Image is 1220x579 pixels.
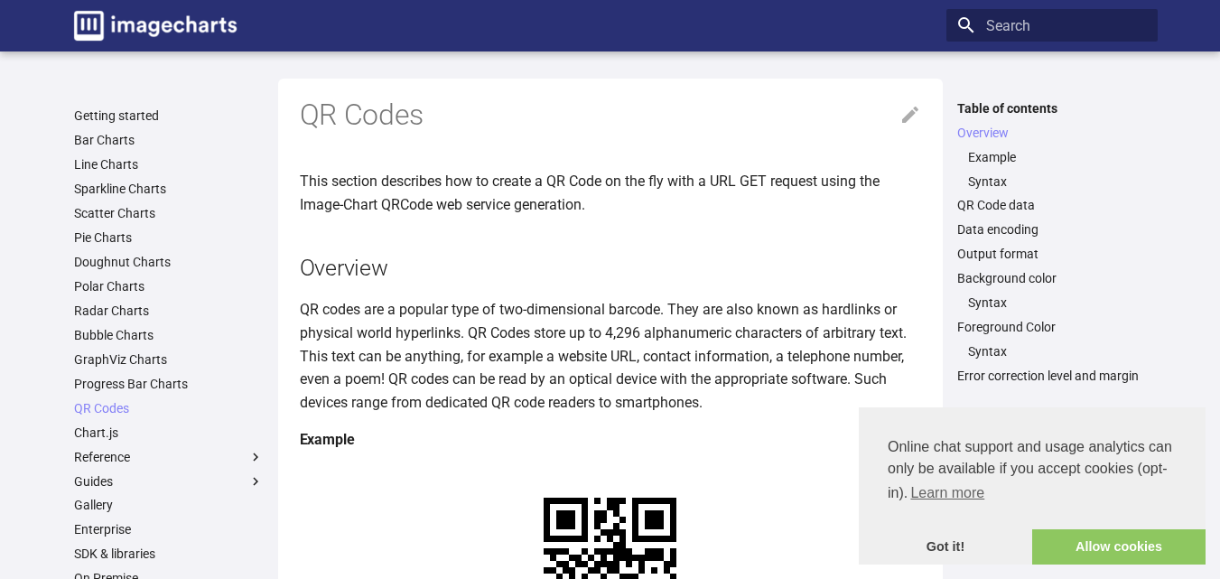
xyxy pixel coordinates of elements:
[74,278,264,294] a: Polar Charts
[968,294,1147,311] a: Syntax
[74,546,264,562] a: SDK & libraries
[946,9,1158,42] input: Search
[74,376,264,392] a: Progress Bar Charts
[1032,529,1206,565] a: allow cookies
[74,107,264,124] a: Getting started
[74,205,264,221] a: Scatter Charts
[74,132,264,148] a: Bar Charts
[946,100,1158,117] label: Table of contents
[300,97,921,135] h1: QR Codes
[859,407,1206,565] div: cookieconsent
[908,480,987,507] a: learn more about cookies
[957,246,1147,262] a: Output format
[74,449,264,465] label: Reference
[74,400,264,416] a: QR Codes
[74,181,264,197] a: Sparkline Charts
[74,254,264,270] a: Doughnut Charts
[74,473,264,490] label: Guides
[888,436,1177,507] span: Online chat support and usage analytics can only be available if you accept cookies (opt-in).
[74,425,264,441] a: Chart.js
[957,197,1147,213] a: QR Code data
[957,221,1147,238] a: Data encoding
[968,149,1147,165] a: Example
[957,368,1147,384] a: Error correction level and margin
[300,252,921,284] h2: Overview
[74,156,264,173] a: Line Charts
[74,11,237,41] img: logo
[957,149,1147,190] nav: Overview
[968,173,1147,190] a: Syntax
[74,327,264,343] a: Bubble Charts
[74,229,264,246] a: Pie Charts
[74,497,264,513] a: Gallery
[957,319,1147,335] a: Foreground Color
[300,170,921,216] p: This section describes how to create a QR Code on the fly with a URL GET request using the Image-...
[74,351,264,368] a: GraphViz Charts
[946,100,1158,385] nav: Table of contents
[74,303,264,319] a: Radar Charts
[957,270,1147,286] a: Background color
[67,4,244,48] a: Image-Charts documentation
[300,298,921,414] p: QR codes are a popular type of two-dimensional barcode. They are also known as hardlinks or physi...
[859,529,1032,565] a: dismiss cookie message
[300,428,921,452] h4: Example
[968,343,1147,360] a: Syntax
[957,294,1147,311] nav: Background color
[957,343,1147,360] nav: Foreground Color
[957,125,1147,141] a: Overview
[74,521,264,537] a: Enterprise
